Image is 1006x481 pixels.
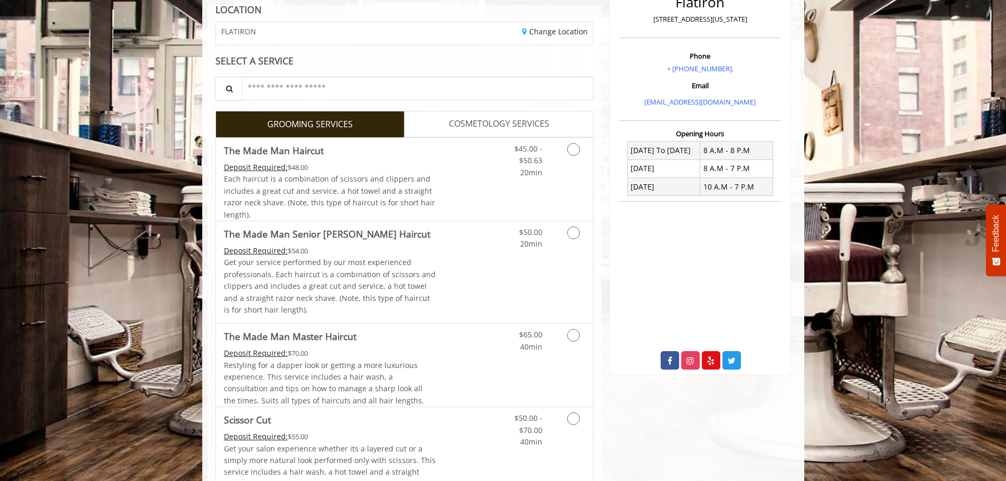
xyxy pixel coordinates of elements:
span: This service needs some Advance to be paid before we block your appointment [224,162,288,172]
td: [DATE] [627,178,700,196]
span: COSMETOLOGY SERVICES [449,117,549,131]
span: $50.00 - $70.00 [514,413,542,435]
span: 20min [520,167,542,177]
b: The Made Man Senior [PERSON_NAME] Haircut [224,227,430,241]
span: $65.00 [519,329,542,339]
span: This service needs some Advance to be paid before we block your appointment [224,246,288,256]
span: $50.00 [519,227,542,237]
td: [DATE] [627,159,700,177]
span: Feedback [991,215,1001,252]
span: GROOMING SERVICES [267,118,353,131]
h3: Phone [622,52,778,60]
div: $70.00 [224,347,436,359]
td: [DATE] To [DATE] [627,142,700,159]
h3: Opening Hours [619,130,781,137]
h3: Email [622,82,778,89]
span: 40min [520,437,542,447]
p: Get your service performed by our most experienced professionals. Each haircut is a combination o... [224,257,436,316]
div: SELECT A SERVICE [215,56,594,66]
b: Scissor Cut [224,412,271,427]
a: Change Location [522,26,588,36]
b: The Made Man Master Haircut [224,329,356,344]
button: Feedback - Show survey [986,204,1006,276]
td: 8 A.M - 7 P.M [700,159,773,177]
span: $45.00 - $50.63 [514,144,542,165]
span: Each haircut is a combination of scissors and clippers and includes a great cut and service, a ho... [224,174,435,219]
span: This service needs some Advance to be paid before we block your appointment [224,348,288,358]
a: + [PHONE_NUMBER]. [667,64,734,73]
span: 20min [520,239,542,249]
span: FLATIRON [221,27,256,35]
div: $54.00 [224,245,436,257]
div: $55.00 [224,431,436,442]
span: This service needs some Advance to be paid before we block your appointment [224,431,288,441]
p: [STREET_ADDRESS][US_STATE] [622,14,778,25]
b: LOCATION [215,3,261,16]
b: The Made Man Haircut [224,143,324,158]
span: Restyling for a dapper look or getting a more luxurious experience. This service includes a hair ... [224,360,424,405]
div: $48.00 [224,162,436,173]
td: 8 A.M - 8 P.M [700,142,773,159]
span: 40min [520,342,542,352]
button: Service Search [215,77,242,100]
a: [EMAIL_ADDRESS][DOMAIN_NAME] [644,97,756,107]
td: 10 A.M - 7 P.M [700,178,773,196]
